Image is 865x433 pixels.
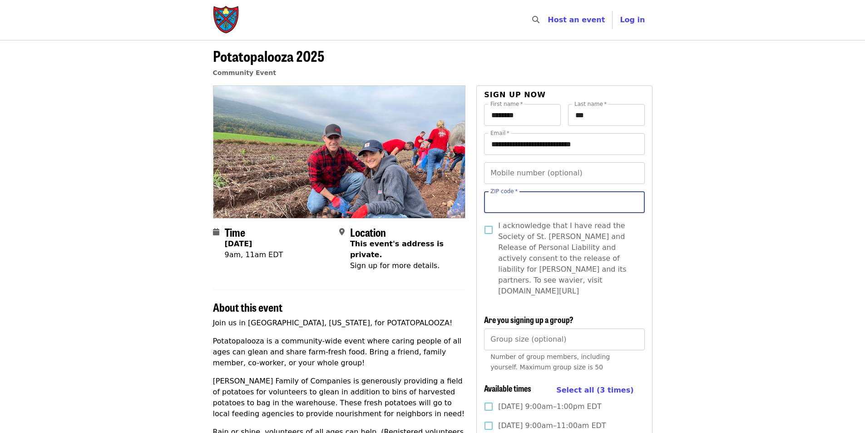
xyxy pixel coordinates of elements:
div: 9am, 11am EDT [225,249,283,260]
button: Log in [613,11,652,29]
a: Host an event [548,15,605,24]
label: Email [490,130,509,136]
button: Select all (3 times) [556,383,633,397]
p: Potatopalooza is a community-wide event where caring people of all ages can glean and share farm-... [213,336,466,368]
span: I acknowledge that I have read the Society of St. [PERSON_NAME] and Release of Personal Liability... [498,220,637,297]
input: [object Object] [484,328,644,350]
strong: [DATE] [225,239,252,248]
span: Number of group members, including yourself. Maximum group size is 50 [490,353,610,371]
span: Location [350,224,386,240]
i: map-marker-alt icon [339,228,345,236]
span: Potatopalooza 2025 [213,45,325,66]
label: ZIP code [490,189,518,194]
label: Last name [574,101,607,107]
span: Available times [484,382,531,394]
p: [PERSON_NAME] Family of Companies is generously providing a field of potatoes for volunteers to g... [213,376,466,419]
a: Community Event [213,69,276,76]
span: Log in [620,15,645,24]
span: Sign up now [484,90,546,99]
span: Sign up for more details. [350,261,440,270]
input: Mobile number (optional) [484,162,644,184]
span: Select all (3 times) [556,386,633,394]
input: Last name [568,104,645,126]
span: [DATE] 9:00am–1:00pm EDT [498,401,601,412]
p: Join us in [GEOGRAPHIC_DATA], [US_STATE], for POTATOPALOOZA! [213,318,466,328]
i: calendar icon [213,228,219,236]
img: Society of St. Andrew - Home [213,5,240,35]
input: First name [484,104,561,126]
span: Are you signing up a group? [484,314,573,325]
span: [DATE] 9:00am–11:00am EDT [498,420,606,431]
span: About this event [213,299,282,315]
span: This event's address is private. [350,239,444,259]
img: Potatopalooza 2025 organized by Society of St. Andrew [213,86,465,218]
input: Email [484,133,644,155]
input: ZIP code [484,191,644,213]
label: First name [490,101,523,107]
input: Search [545,9,552,31]
i: search icon [532,15,539,24]
span: Time [225,224,245,240]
